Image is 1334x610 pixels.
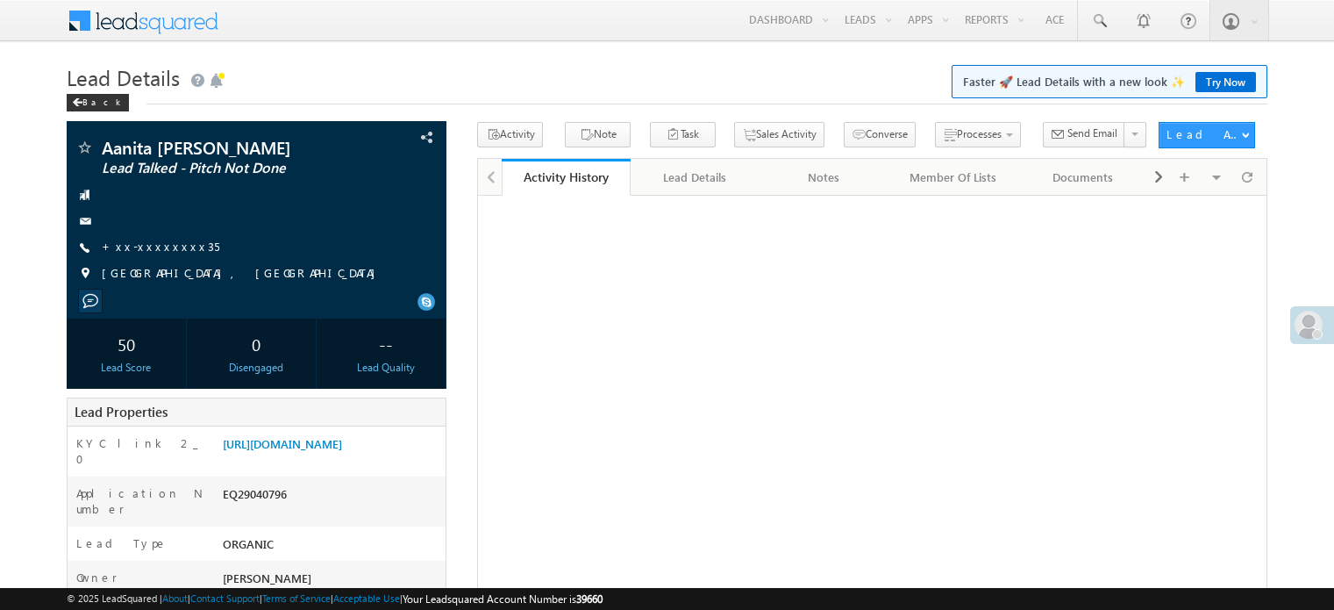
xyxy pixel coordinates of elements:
a: Terms of Service [262,592,331,604]
span: [PERSON_NAME] [223,571,311,585]
div: Lead Quality [331,360,441,376]
span: Send Email [1067,126,1117,141]
span: Your Leadsquared Account Number is [403,592,603,606]
a: About [162,592,188,604]
label: Lead Type [76,535,168,551]
button: Send Email [1043,122,1125,147]
a: Back [67,93,138,108]
button: Activity [477,122,543,147]
button: Sales Activity [734,122,824,147]
span: 39660 [576,592,603,606]
div: EQ29040796 [218,485,446,510]
a: Try Now [1195,72,1256,92]
div: -- [331,327,441,360]
div: 50 [71,327,182,360]
button: Note [565,122,631,147]
a: +xx-xxxxxxxx35 [102,239,219,254]
a: Lead Details [631,159,760,196]
div: Activity History [515,169,617,185]
a: Member Of Lists [889,159,1018,196]
div: Disengaged [201,360,311,376]
button: Processes [935,122,1021,147]
span: © 2025 LeadSquared | | | | | [67,591,603,607]
span: Lead Details [67,63,180,91]
span: Faster 🚀 Lead Details with a new look ✨ [963,73,1256,90]
div: 0 [201,327,311,360]
div: Lead Score [71,360,182,376]
button: Task [650,122,716,147]
a: Acceptable Use [333,592,400,604]
span: Lead Talked - Pitch Not Done [102,160,337,177]
div: Notes [774,167,874,188]
div: Back [67,94,129,111]
div: Documents [1033,167,1132,188]
span: Processes [957,127,1002,140]
a: [URL][DOMAIN_NAME] [223,436,342,451]
span: Lead Properties [75,403,168,420]
label: KYC link 2_0 [76,435,204,467]
div: Member Of Lists [903,167,1002,188]
span: Aanita [PERSON_NAME] [102,139,337,156]
a: Activity History [502,159,631,196]
button: Lead Actions [1159,122,1255,148]
span: [GEOGRAPHIC_DATA], [GEOGRAPHIC_DATA] [102,265,384,283]
div: ORGANIC [218,535,446,560]
div: Lead Details [645,167,744,188]
label: Application Number [76,485,204,517]
div: Lead Actions [1166,126,1241,142]
label: Owner [76,570,118,585]
a: Contact Support [190,592,260,604]
button: Converse [844,122,916,147]
a: Documents [1019,159,1148,196]
a: Notes [760,159,889,196]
